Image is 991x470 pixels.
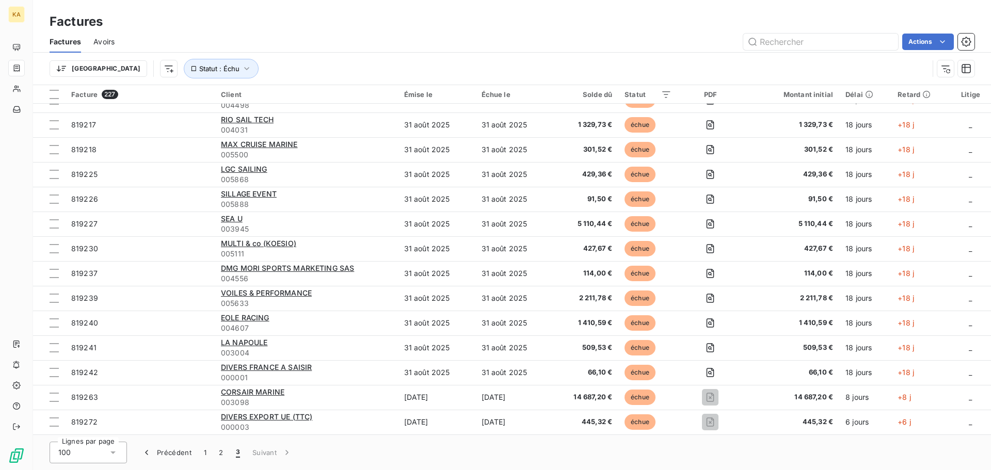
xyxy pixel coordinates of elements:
[221,422,392,432] span: 000003
[898,120,914,129] span: +18 j
[398,360,475,385] td: 31 août 2025
[71,417,98,426] span: 819272
[71,145,97,154] span: 819218
[398,385,475,410] td: [DATE]
[625,191,656,207] span: échue
[398,162,475,187] td: 31 août 2025
[475,311,553,335] td: 31 août 2025
[749,90,833,99] div: Montant initial
[475,286,553,311] td: 31 août 2025
[475,212,553,236] td: 31 août 2025
[625,266,656,281] span: échue
[969,170,972,179] span: _
[969,244,972,253] span: _
[558,90,612,99] div: Solde dû
[8,6,25,23] div: KA
[839,286,891,311] td: 18 jours
[404,90,469,99] div: Émise le
[749,120,833,130] span: 1 329,73 €
[625,315,656,331] span: échue
[71,368,98,377] span: 819242
[625,117,656,133] span: échue
[558,417,612,427] span: 445,32 €
[475,112,553,137] td: 31 août 2025
[93,37,115,47] span: Avoirs
[839,162,891,187] td: 18 jours
[221,397,392,408] span: 003098
[58,447,71,458] span: 100
[221,288,312,297] span: VOILES & PERFORMANCE
[749,293,833,303] span: 2 211,78 €
[839,212,891,236] td: 18 jours
[71,244,98,253] span: 819230
[50,37,81,47] span: Factures
[625,365,656,380] span: échue
[969,219,972,228] span: _
[221,165,267,173] span: LGC SAILING
[749,144,833,155] span: 301,52 €
[558,392,612,402] span: 14 687,20 €
[558,268,612,279] span: 114,00 €
[558,169,612,180] span: 429,36 €
[749,194,833,204] span: 91,50 €
[475,137,553,162] td: 31 août 2025
[221,100,392,110] span: 004498
[839,335,891,360] td: 18 jours
[71,120,96,129] span: 819217
[221,372,392,383] span: 000001
[398,261,475,286] td: 31 août 2025
[221,313,269,322] span: EOLE RACING
[558,367,612,378] span: 66,10 €
[221,140,298,149] span: MAX CRUISE MARINE
[625,167,656,182] span: échue
[246,442,298,463] button: Suivant
[839,112,891,137] td: 18 jours
[398,335,475,360] td: 31 août 2025
[749,417,833,427] span: 445,32 €
[398,137,475,162] td: 31 août 2025
[475,261,553,286] td: 31 août 2025
[71,294,98,302] span: 819239
[71,195,98,203] span: 819226
[50,12,103,31] h3: Factures
[475,162,553,187] td: 31 août 2025
[898,90,944,99] div: Retard
[50,60,147,77] button: [GEOGRAPHIC_DATA]
[902,34,954,50] button: Actions
[398,311,475,335] td: 31 août 2025
[221,323,392,333] span: 004607
[221,189,277,198] span: SILLAGE EVENT
[898,170,914,179] span: +18 j
[839,187,891,212] td: 18 jours
[749,392,833,402] span: 14 687,20 €
[236,447,240,458] span: 3
[213,442,229,463] button: 2
[898,417,911,426] span: +6 j
[625,90,672,99] div: Statut
[198,442,213,463] button: 1
[398,187,475,212] td: 31 août 2025
[475,410,553,434] td: [DATE]
[71,90,98,99] span: Facture
[71,269,98,278] span: 819237
[221,125,392,135] span: 004031
[221,150,392,160] span: 005500
[230,442,246,463] button: 3
[475,335,553,360] td: 31 août 2025
[475,360,553,385] td: 31 août 2025
[71,219,98,228] span: 819227
[102,90,118,99] span: 227
[475,187,553,212] td: 31 août 2025
[749,244,833,254] span: 427,67 €
[398,286,475,311] td: 31 août 2025
[398,112,475,137] td: 31 août 2025
[749,219,833,229] span: 5 110,44 €
[839,360,891,385] td: 18 jours
[839,410,891,434] td: 6 jours
[221,214,243,223] span: SEA U
[221,239,296,248] span: MULTI & co (KOESIO)
[221,273,392,284] span: 004556
[625,142,656,157] span: échue
[956,435,981,460] iframe: Intercom live chat
[221,363,312,371] span: DIVERS FRANCE A SAISIR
